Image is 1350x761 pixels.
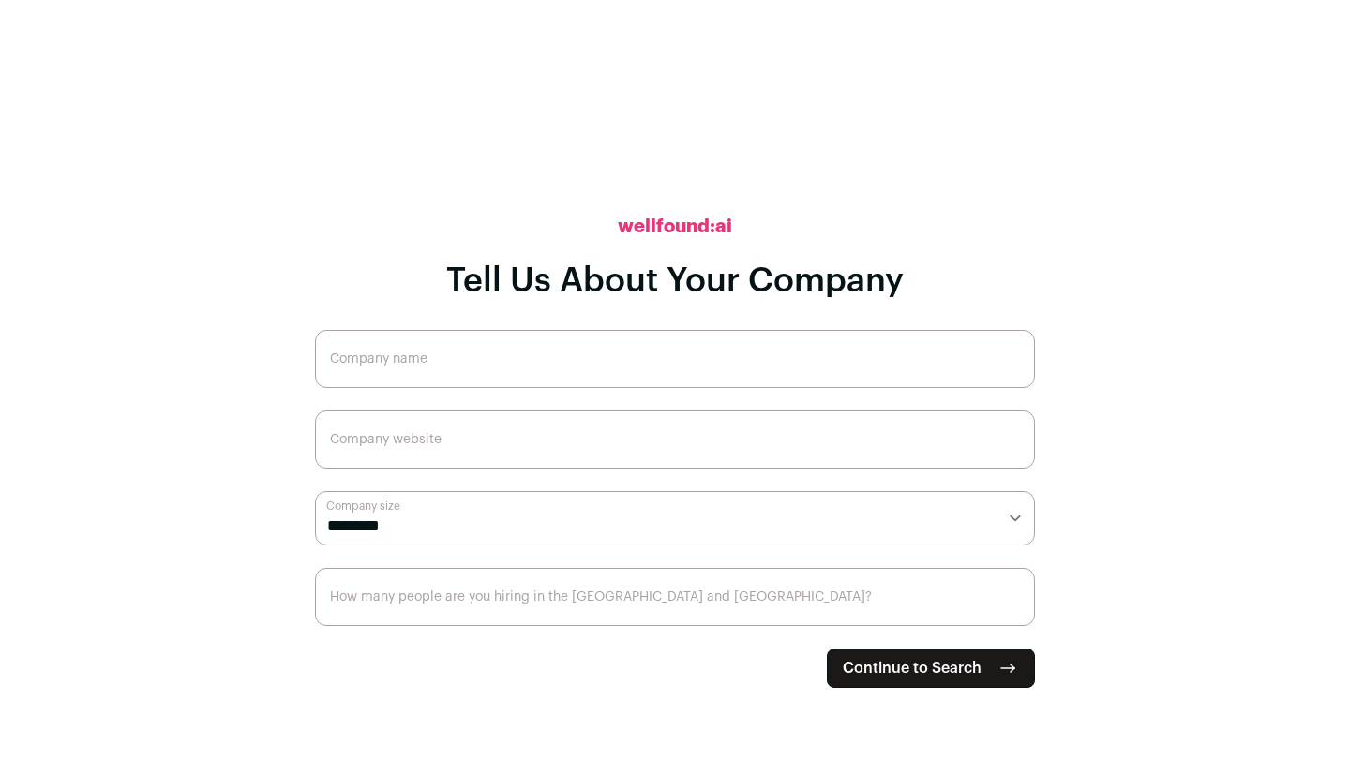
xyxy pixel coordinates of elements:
[315,568,1035,626] input: How many people are you hiring in the US and Canada?
[315,410,1035,469] input: Company website
[843,657,982,679] span: Continue to Search
[446,262,904,300] h1: Tell Us About Your Company
[827,649,1035,688] button: Continue to Search
[618,214,732,240] h2: wellfound:ai
[315,330,1035,388] input: Company name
